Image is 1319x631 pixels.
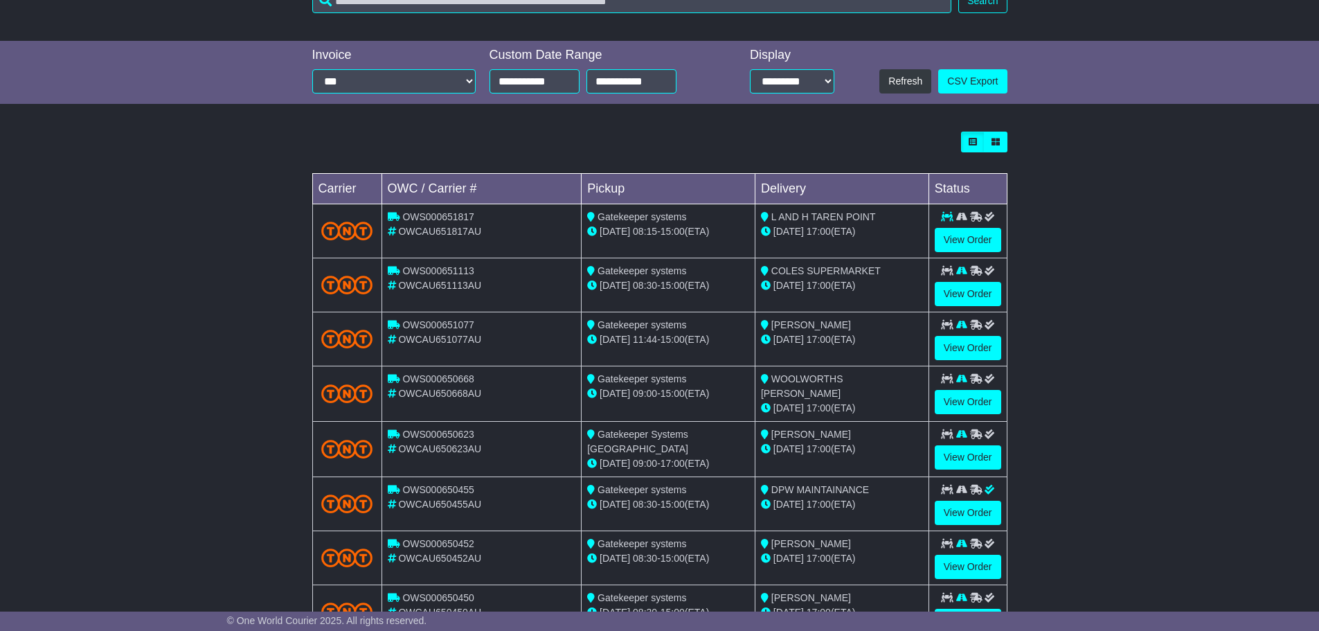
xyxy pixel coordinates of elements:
div: Invoice [312,48,476,63]
span: COLES SUPERMARKET [771,265,881,276]
img: TNT_Domestic.png [321,549,373,567]
span: 09:00 [633,388,657,399]
span: Gatekeeper systems [598,211,686,222]
a: View Order [935,555,1001,579]
div: (ETA) [761,605,923,620]
span: [PERSON_NAME] [771,429,851,440]
span: 15:00 [661,553,685,564]
span: 08:30 [633,553,657,564]
span: OWS000650668 [402,373,474,384]
span: 17:00 [807,226,831,237]
div: - (ETA) [587,386,749,401]
span: [PERSON_NAME] [771,538,851,549]
span: OWS000651113 [402,265,474,276]
span: 15:00 [661,607,685,618]
div: (ETA) [761,497,923,512]
span: [DATE] [600,226,630,237]
span: Gatekeeper Systems [GEOGRAPHIC_DATA] [587,429,688,454]
span: 17:00 [807,280,831,291]
td: Delivery [755,174,928,204]
span: 08:30 [633,499,657,510]
span: 11:44 [633,334,657,345]
a: View Order [935,501,1001,525]
span: [DATE] [773,553,804,564]
img: TNT_Domestic.png [321,222,373,240]
span: 15:00 [661,280,685,291]
span: [DATE] [600,553,630,564]
span: Gatekeeper systems [598,592,686,603]
img: TNT_Domestic.png [321,330,373,348]
img: TNT_Domestic.png [321,603,373,621]
div: - (ETA) [587,497,749,512]
div: - (ETA) [587,456,749,471]
img: TNT_Domestic.png [321,384,373,403]
a: View Order [935,336,1001,360]
img: TNT_Domestic.png [321,276,373,294]
div: (ETA) [761,442,923,456]
div: Custom Date Range [490,48,712,63]
span: 08:15 [633,226,657,237]
td: Carrier [312,174,382,204]
span: [DATE] [600,388,630,399]
div: - (ETA) [587,605,749,620]
span: Gatekeeper systems [598,484,686,495]
span: 09:00 [633,458,657,469]
span: 08:30 [633,280,657,291]
span: OWS000650450 [402,592,474,603]
span: [DATE] [773,499,804,510]
div: (ETA) [761,401,923,416]
span: 08:30 [633,607,657,618]
div: (ETA) [761,332,923,347]
div: - (ETA) [587,278,749,293]
td: Status [928,174,1007,204]
td: Pickup [582,174,755,204]
span: 15:00 [661,388,685,399]
span: [DATE] [773,607,804,618]
span: OWS000651817 [402,211,474,222]
span: 15:00 [661,334,685,345]
a: View Order [935,228,1001,252]
span: OWCAU651817AU [398,226,481,237]
a: View Order [935,390,1001,414]
span: OWS000650452 [402,538,474,549]
span: OWS000650623 [402,429,474,440]
span: [DATE] [773,402,804,414]
span: [DATE] [600,458,630,469]
span: WOOLWORTHS [PERSON_NAME] [761,373,843,399]
td: OWC / Carrier # [382,174,582,204]
span: [DATE] [773,226,804,237]
span: 15:00 [661,226,685,237]
span: OWCAU651113AU [398,280,481,291]
span: 17:00 [807,443,831,454]
span: [DATE] [600,499,630,510]
div: (ETA) [761,278,923,293]
span: 17:00 [807,607,831,618]
a: CSV Export [938,69,1007,94]
span: OWCAU650623AU [398,443,481,454]
div: - (ETA) [587,551,749,566]
span: DPW MAINTAINANCE [771,484,869,495]
span: 17:00 [661,458,685,469]
span: Gatekeeper systems [598,319,686,330]
span: 17:00 [807,334,831,345]
span: [DATE] [773,443,804,454]
span: Gatekeeper systems [598,265,686,276]
span: [DATE] [600,334,630,345]
button: Refresh [879,69,931,94]
span: © One World Courier 2025. All rights reserved. [227,615,427,626]
span: [DATE] [773,334,804,345]
a: View Order [935,282,1001,306]
div: - (ETA) [587,224,749,239]
span: [DATE] [600,280,630,291]
span: Gatekeeper systems [598,538,686,549]
span: [DATE] [600,607,630,618]
div: (ETA) [761,551,923,566]
span: 17:00 [807,499,831,510]
span: OWS000650455 [402,484,474,495]
span: [PERSON_NAME] [771,319,851,330]
span: OWCAU650455AU [398,499,481,510]
span: OWCAU651077AU [398,334,481,345]
span: [PERSON_NAME] [771,592,851,603]
span: 17:00 [807,553,831,564]
a: View Order [935,445,1001,470]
